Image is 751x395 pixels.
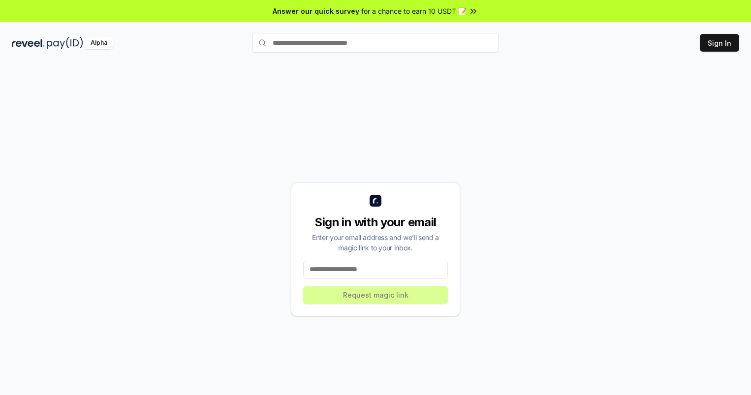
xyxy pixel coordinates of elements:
img: pay_id [47,37,83,49]
div: Sign in with your email [303,214,448,230]
div: Enter your email address and we’ll send a magic link to your inbox. [303,232,448,253]
div: Alpha [85,37,113,49]
button: Sign In [700,34,739,52]
span: for a chance to earn 10 USDT 📝 [361,6,467,16]
span: Answer our quick survey [273,6,359,16]
img: logo_small [370,195,381,207]
img: reveel_dark [12,37,45,49]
